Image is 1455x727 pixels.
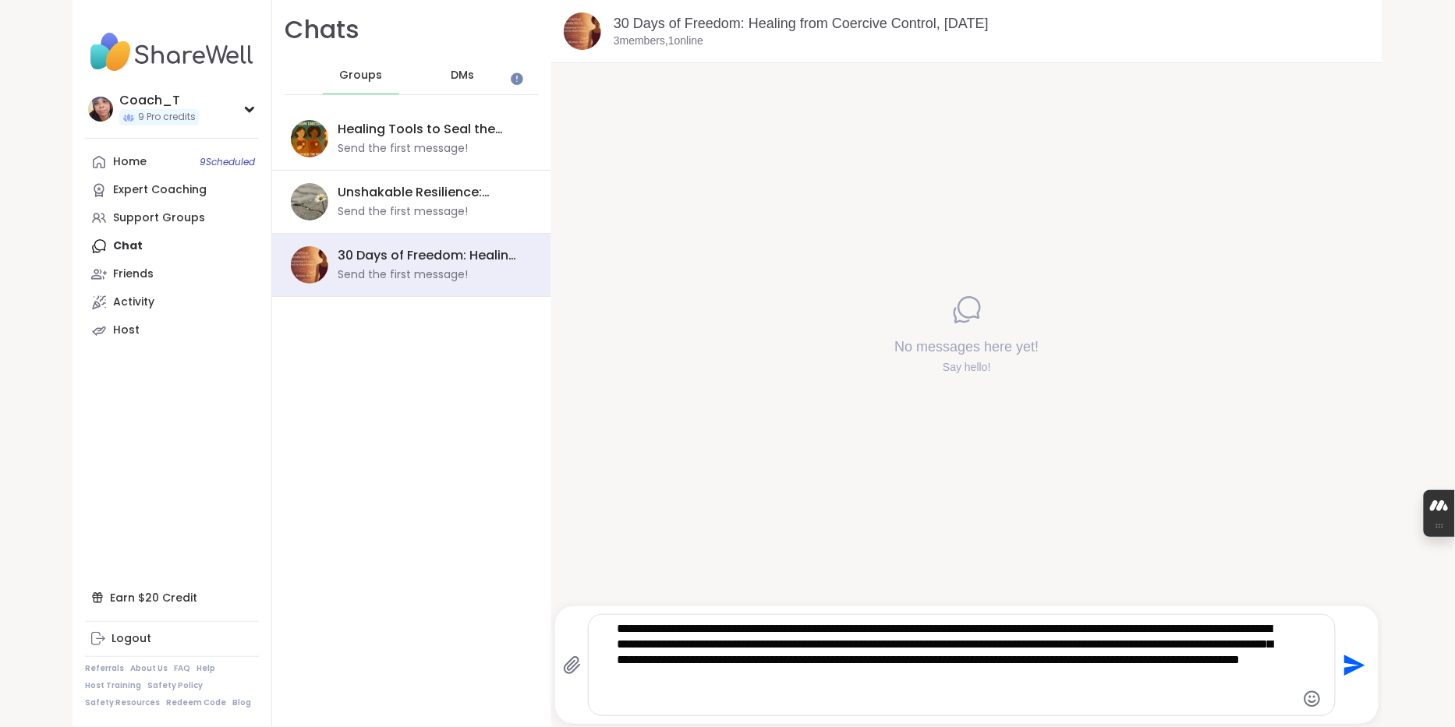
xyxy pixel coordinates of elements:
[85,584,259,612] div: Earn $20 Credit
[85,625,259,653] a: Logout
[113,210,205,226] div: Support Groups
[338,141,468,157] div: Send the first message!
[564,12,601,50] img: 30 Days of Freedom: Healing from Coercive Control, Oct 15
[338,184,523,201] div: Unshakable Resilience: Bounce Back Stronger , [DATE]
[451,68,474,83] span: DMs
[1336,648,1371,683] button: Send
[614,16,989,31] a: 30 Days of Freedom: Healing from Coercive Control, [DATE]
[174,663,190,674] a: FAQ
[338,267,468,283] div: Send the first message!
[232,697,251,708] a: Blog
[291,120,328,157] img: Healing Tools to Seal the Wounds, Oct 17
[138,111,196,124] span: 9 Pro credits
[113,323,140,338] div: Host
[339,68,382,83] span: Groups
[285,12,359,48] h1: Chats
[85,288,259,316] a: Activity
[511,72,523,85] iframe: Spotlight
[88,97,113,122] img: Coach_T
[338,204,468,220] div: Send the first message!
[617,621,1280,709] textarea: Type your message
[85,316,259,344] a: Host
[894,337,1039,357] h4: No messages here yet!
[166,697,226,708] a: Redeem Code
[85,176,259,204] a: Expert Coaching
[113,266,154,282] div: Friends
[200,156,255,168] span: 9 Scheduled
[85,663,124,674] a: Referrals
[85,680,141,691] a: Host Training
[85,25,259,79] img: ShareWell Nav Logo
[85,697,160,708] a: Safety Resources
[614,34,703,49] p: 3 members, 1 online
[130,663,168,674] a: About Us
[338,121,523,138] div: Healing Tools to Seal the Wounds, [DATE]
[338,247,523,264] div: 30 Days of Freedom: Healing from Coercive Control, [DATE]
[112,631,151,647] div: Logout
[113,182,207,198] div: Expert Coaching
[291,246,328,284] img: 30 Days of Freedom: Healing from Coercive Control, Oct 15
[1303,690,1322,708] button: Emoji picker
[291,183,328,221] img: Unshakable Resilience: Bounce Back Stronger , Oct 17
[113,154,147,170] div: Home
[119,92,199,109] div: Coach_T
[85,148,259,176] a: Home9Scheduled
[113,295,154,310] div: Activity
[894,360,1039,376] div: Say hello!
[85,260,259,288] a: Friends
[85,204,259,232] a: Support Groups
[196,663,215,674] a: Help
[147,680,203,691] a: Safety Policy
